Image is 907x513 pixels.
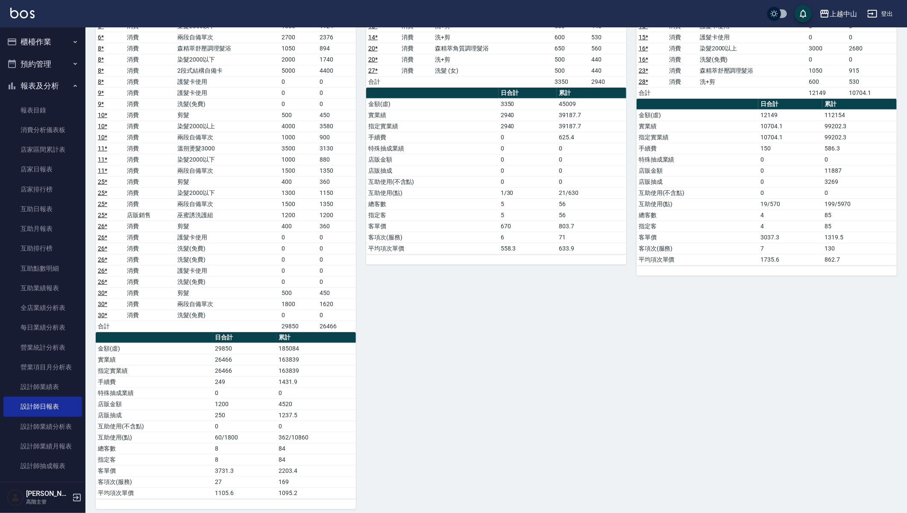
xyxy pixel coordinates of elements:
td: 0 [279,254,317,265]
td: 2940 [590,76,626,87]
td: 消費 [125,143,175,154]
td: 85 [822,209,897,221]
td: 0 [279,310,317,321]
td: 消費 [667,43,698,54]
a: 設計師業績表 [3,377,82,397]
td: 0 [318,232,356,243]
td: 500 [279,109,317,121]
td: 特殊抽成業績 [96,387,213,398]
td: 店販抽成 [366,165,499,176]
td: 1319.5 [822,232,897,243]
td: 10704.1 [758,121,822,132]
td: 249 [213,376,277,387]
a: 互助點數明細 [3,259,82,278]
td: 金額(虛) [366,98,499,109]
img: Logo [10,8,35,18]
td: 消費 [125,198,175,209]
td: 0 [758,165,822,176]
td: 1740 [318,54,356,65]
td: 440 [590,54,626,65]
td: 金額(虛) [637,109,758,121]
td: 手續費 [366,132,499,143]
a: 每日業績分析表 [3,318,82,337]
td: 消費 [125,265,175,276]
td: 消費 [399,32,433,43]
td: 530 [590,32,626,43]
button: 櫃檯作業 [3,31,82,53]
td: 0 [499,154,557,165]
td: 2000 [279,54,317,65]
td: 實業績 [366,109,499,121]
a: 互助日報表 [3,199,82,219]
td: 450 [318,109,356,121]
td: 護髮卡使用 [175,232,279,243]
img: Person [7,489,24,506]
th: 日合計 [758,99,822,110]
td: 實業績 [637,121,758,132]
td: 染髮2000以下 [175,154,279,165]
td: 1500 [279,198,317,209]
td: 染髮2000以下 [175,187,279,198]
td: 洗+剪 [433,54,552,65]
td: 消費 [125,76,175,87]
td: 消費 [125,232,175,243]
td: 店販抽成 [96,410,213,421]
td: 1237.5 [276,410,356,421]
a: 設計師日報表 [3,397,82,416]
td: 0 [807,32,847,43]
h5: [PERSON_NAME] [26,489,70,498]
td: 1431.9 [276,376,356,387]
td: 消費 [125,287,175,298]
td: 消費 [125,221,175,232]
td: 0 [279,232,317,243]
td: 0 [279,265,317,276]
td: 586.3 [822,143,897,154]
td: 0 [279,276,317,287]
td: 店販金額 [96,398,213,410]
td: 0 [318,254,356,265]
td: 兩段自備單次 [175,132,279,143]
td: 85 [822,221,897,232]
td: 染髮2000以上 [698,43,807,54]
td: 56 [557,198,626,209]
td: 0 [318,87,356,98]
td: 3130 [318,143,356,154]
td: 0 [276,421,356,432]
td: 1/30 [499,187,557,198]
td: 7 [758,243,822,254]
td: 染髮2000以上 [175,121,279,132]
td: 1050 [279,43,317,54]
td: 消費 [399,65,433,76]
td: 消費 [667,32,698,43]
td: 消費 [125,243,175,254]
td: 消費 [125,187,175,198]
td: 150 [758,143,822,154]
td: 1050 [807,65,847,76]
a: 報表目錄 [3,100,82,120]
button: 上越中山 [816,5,860,23]
td: 0 [758,154,822,165]
td: 剪髮 [175,109,279,121]
td: 600 [807,76,847,87]
td: 消費 [125,32,175,43]
td: 3350 [499,98,557,109]
td: 消費 [125,298,175,310]
td: 0 [213,387,277,398]
td: 560 [590,43,626,54]
td: 洗髮(免費) [175,243,279,254]
td: 0 [499,143,557,154]
td: 130 [822,243,897,254]
td: 163839 [276,365,356,376]
td: 消費 [125,154,175,165]
td: 消費 [125,87,175,98]
td: 0 [318,98,356,109]
td: 0 [279,87,317,98]
td: 互助使用(點) [366,187,499,198]
td: 剪髮 [175,221,279,232]
td: 客單價 [366,221,499,232]
td: 3350 [552,76,589,87]
td: 12149 [807,87,847,98]
td: 0 [318,276,356,287]
td: 0 [557,176,626,187]
td: 1000 [279,154,317,165]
